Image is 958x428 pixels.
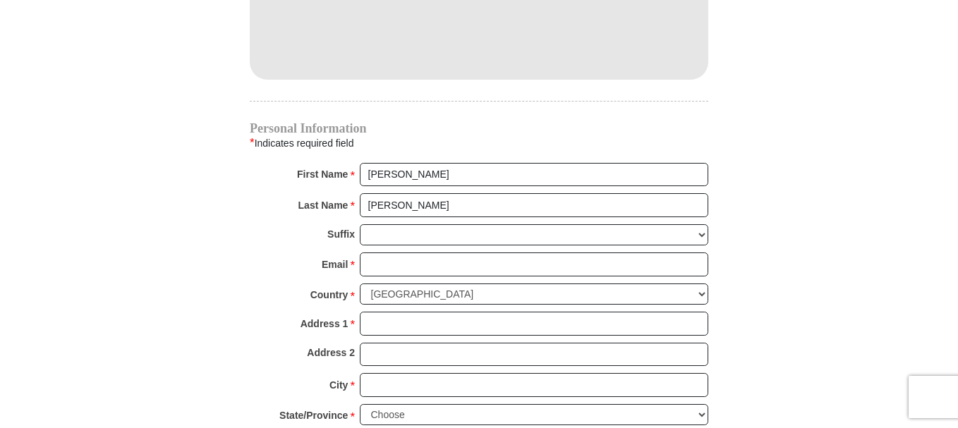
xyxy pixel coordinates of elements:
strong: City [329,375,348,395]
strong: Address 1 [301,314,348,334]
strong: Last Name [298,195,348,215]
h4: Personal Information [250,123,708,134]
strong: Address 2 [307,343,355,362]
div: Indicates required field [250,134,708,152]
strong: Email [322,255,348,274]
strong: State/Province [279,405,348,425]
strong: Country [310,285,348,305]
strong: Suffix [327,224,355,244]
strong: First Name [297,164,348,184]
